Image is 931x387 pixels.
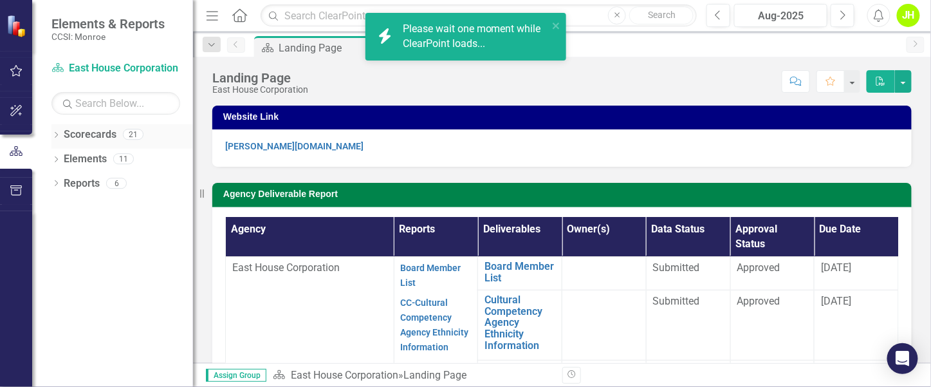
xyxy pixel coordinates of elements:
span: Search [648,10,676,20]
a: East House Corporation [291,369,398,381]
small: CCSI: Monroe [51,32,165,42]
a: [PERSON_NAME][DOMAIN_NAME] [225,141,364,151]
td: Double-Click to Edit [730,290,815,360]
span: Elements & Reports [51,16,165,32]
td: Double-Click to Edit [730,257,815,290]
div: Landing Page [403,369,466,381]
td: Double-Click to Edit [646,290,730,360]
img: ClearPoint Strategy [6,15,29,37]
a: Reports [64,176,100,191]
a: Board Member List [401,263,461,288]
a: Elements [64,152,107,167]
h3: Agency Deliverable Report [223,189,905,199]
span: Submitted [653,261,700,274]
span: [DATE] [821,295,851,307]
span: Approved [737,295,780,307]
td: Double-Click to Edit Right Click for Context Menu [478,257,562,290]
div: Aug-2025 [739,8,823,24]
span: Submitted [653,295,700,307]
div: Landing Page [212,71,308,85]
div: 11 [113,154,134,165]
a: East House Corporation [51,61,180,76]
div: 21 [123,129,143,140]
a: Board Member List [484,261,555,283]
button: JH [897,4,920,27]
button: Search [629,6,694,24]
div: Open Intercom Messenger [887,343,918,374]
button: close [552,18,561,33]
div: » [273,368,553,383]
button: Aug-2025 [734,4,827,27]
div: Please wait one moment while ClearPoint loads... [403,22,548,52]
span: [DATE] [821,261,851,274]
a: CC-Cultural Competency Agency Ethnicity Information [401,297,469,352]
h3: Website Link [223,112,905,122]
input: Search ClearPoint... [261,5,697,27]
div: East House Corporation [212,85,308,95]
a: Organizational Chart [401,362,462,387]
span: Assign Group [206,369,266,382]
p: East House Corporation [232,261,387,276]
div: 6 [106,178,127,189]
td: Double-Click to Edit [646,257,730,290]
div: Landing Page [279,40,380,56]
td: Double-Click to Edit Right Click for Context Menu [478,290,562,360]
span: Approved [737,261,780,274]
input: Search Below... [51,92,180,115]
a: Cultural Competency Agency Ethnicity Information [484,294,555,351]
a: Scorecards [64,127,116,142]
